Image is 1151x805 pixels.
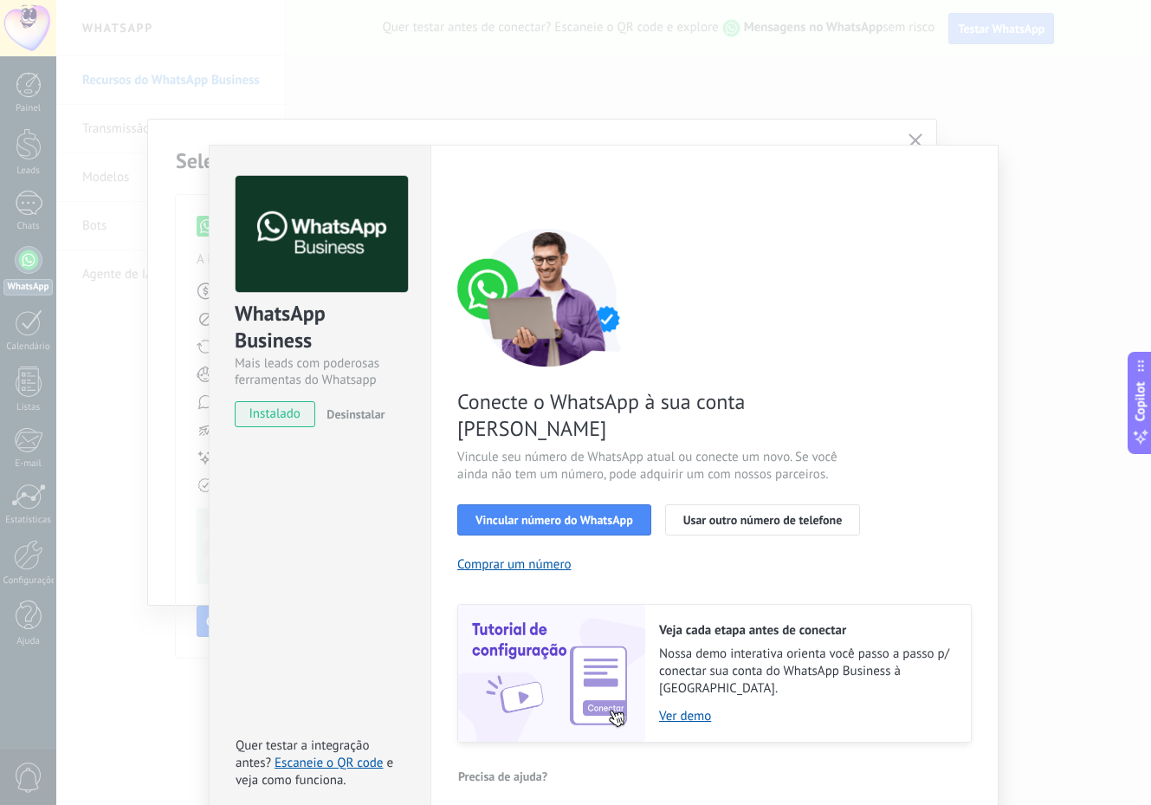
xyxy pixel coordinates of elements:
span: Conecte o WhatsApp à sua conta [PERSON_NAME] [457,388,870,442]
span: Usar outro número de telefone [683,514,843,526]
button: Vincular número do WhatsApp [457,504,651,536]
span: Quer testar a integração antes? [236,737,369,771]
div: WhatsApp Business [235,300,405,355]
span: Nossa demo interativa orienta você passo a passo p/ conectar sua conta do WhatsApp Business à [GE... [659,646,954,698]
img: connect number [457,228,639,367]
img: logo_main.png [236,176,408,293]
span: instalado [236,401,314,427]
button: Comprar um número [457,556,572,573]
button: Desinstalar [320,401,385,427]
span: Vincular número do WhatsApp [475,514,633,526]
span: Vincule seu número de WhatsApp atual ou conecte um novo. Se você ainda não tem um número, pode ad... [457,449,870,484]
button: Precisa de ajuda? [457,763,548,789]
a: Ver demo [659,708,954,724]
span: Copilot [1132,381,1149,421]
h2: Veja cada etapa antes de conectar [659,622,954,639]
a: Escaneie o QR code [275,755,383,771]
span: e veja como funciona. [236,755,393,789]
div: Mais leads com poderosas ferramentas do Whatsapp [235,355,405,388]
button: Usar outro número de telefone [665,504,861,536]
span: Desinstalar [327,406,385,422]
span: Precisa de ajuda? [458,770,547,782]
